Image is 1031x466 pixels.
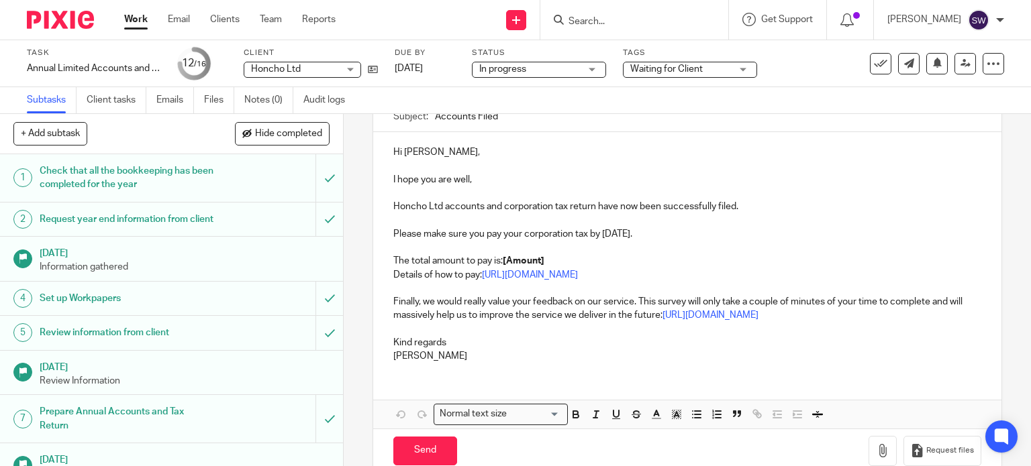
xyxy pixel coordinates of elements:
span: Get Support [761,15,813,24]
input: Send [393,436,457,465]
p: Kind regards [393,336,982,349]
div: 1 [13,168,32,187]
h1: Check that all the bookkeeping has been completed for the year [40,161,215,195]
input: Search for option [511,407,560,421]
button: + Add subtask [13,122,87,145]
p: Review Information [40,374,330,388]
div: 4 [13,289,32,308]
a: Clients [210,13,240,26]
p: The total amount to pay is: [393,254,982,268]
small: /16 [194,60,206,68]
label: Status [472,48,606,58]
span: Normal text size [437,407,510,421]
p: Details of how to pay: [393,268,982,282]
label: Subject: [393,110,428,123]
a: Subtasks [27,87,77,113]
div: Search for option [434,404,568,424]
span: In progress [479,64,526,74]
div: 5 [13,323,32,342]
span: [DATE] [395,64,423,73]
h1: Review information from client [40,323,215,343]
h1: Set up Workpapers [40,288,215,308]
a: Email [168,13,190,26]
p: [PERSON_NAME] [393,349,982,363]
p: Information gathered [40,260,330,274]
button: Hide completed [235,122,330,145]
a: Team [260,13,282,26]
span: Hide completed [255,129,322,139]
a: [URL][DOMAIN_NAME] [482,270,578,280]
a: Notes (0) [244,87,293,113]
p: [PERSON_NAME] [887,13,961,26]
span: Honcho Ltd [251,64,301,74]
h1: [DATE] [40,243,330,260]
div: Annual Limited Accounts and Corporation Tax Return [27,62,161,75]
h1: Prepare Annual Accounts and Tax Return [40,402,215,436]
label: Tags [623,48,757,58]
strong: [Amount] [503,256,544,266]
p: Honcho Ltd accounts and corporation tax return have now been successfully filed. [393,200,982,213]
input: Search [567,16,688,28]
p: Please make sure you pay your corporation tax by [DATE]. [393,227,982,241]
img: Pixie [27,11,94,29]
div: 12 [182,56,206,71]
label: Due by [395,48,455,58]
button: Request files [903,436,981,466]
p: Hi [PERSON_NAME], [393,145,982,159]
label: Client [244,48,378,58]
span: Waiting for Client [630,64,703,74]
div: 7 [13,410,32,428]
a: Audit logs [303,87,355,113]
h1: Request year end information from client [40,209,215,229]
span: Request files [926,445,974,456]
a: Reports [302,13,336,26]
a: Emails [156,87,194,113]
a: [URL][DOMAIN_NAME] [662,310,758,320]
a: Work [124,13,148,26]
p: I hope you are well, [393,173,982,186]
label: Task [27,48,161,58]
img: svg%3E [968,9,989,31]
p: Finally, we would really value your feedback on our service. This survey will only take a couple ... [393,295,982,323]
a: Client tasks [87,87,146,113]
a: Files [204,87,234,113]
h1: [DATE] [40,357,330,374]
div: 2 [13,210,32,229]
